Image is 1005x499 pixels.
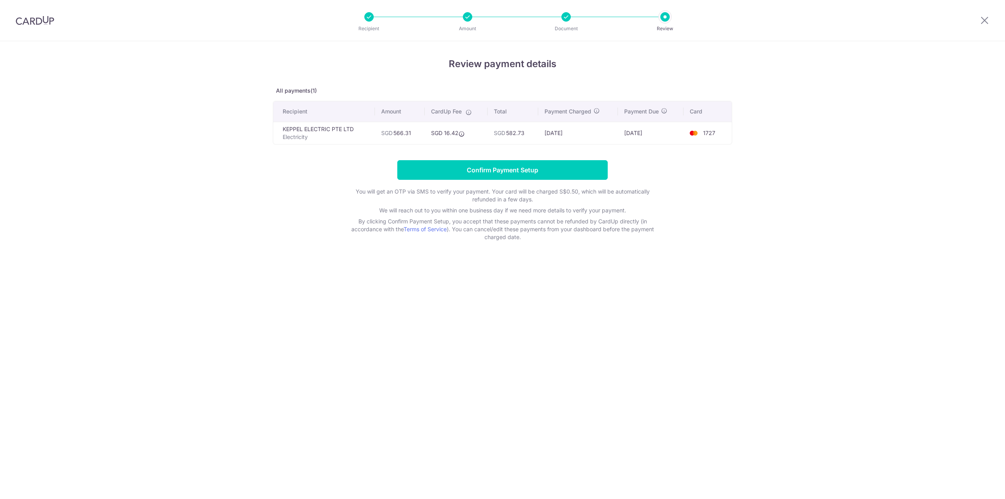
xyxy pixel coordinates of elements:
[345,207,660,214] p: We will reach out to you within one business day if we need more details to verify your payment.
[404,226,447,232] a: Terms of Service
[273,101,375,122] th: Recipient
[397,160,608,180] input: Confirm Payment Setup
[624,108,659,115] span: Payment Due
[636,25,694,33] p: Review
[273,57,732,71] h4: Review payment details
[488,101,538,122] th: Total
[955,475,997,495] iframe: Opens a widget where you can find more information
[618,122,683,144] td: [DATE]
[381,130,393,136] span: SGD
[375,101,425,122] th: Amount
[703,130,715,136] span: 1727
[545,108,591,115] span: Payment Charged
[537,25,595,33] p: Document
[431,108,462,115] span: CardUp Fee
[273,87,732,95] p: All payments(1)
[340,25,398,33] p: Recipient
[345,218,660,241] p: By clicking Confirm Payment Setup, you accept that these payments cannot be refunded by CardUp di...
[273,122,375,144] td: KEPPEL ELECTRIC PTE LTD
[283,133,369,141] p: Electricity
[16,16,54,25] img: CardUp
[488,122,538,144] td: 582.73
[686,128,702,138] img: <span class="translation_missing" title="translation missing: en.account_steps.new_confirm_form.b...
[538,122,618,144] td: [DATE]
[494,130,505,136] span: SGD
[425,122,488,144] td: SGD 16.42
[439,25,497,33] p: Amount
[375,122,425,144] td: 566.31
[345,188,660,203] p: You will get an OTP via SMS to verify your payment. Your card will be charged S$0.50, which will ...
[683,101,732,122] th: Card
